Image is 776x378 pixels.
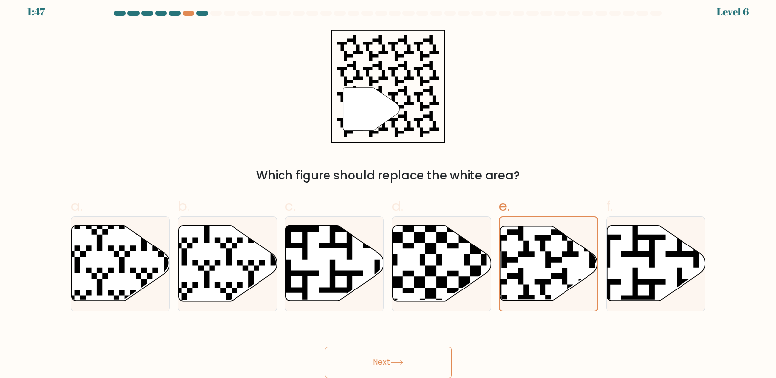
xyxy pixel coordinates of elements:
[77,167,700,184] div: Which figure should replace the white area?
[285,197,296,216] span: c.
[499,197,510,216] span: e.
[343,88,399,131] g: "
[717,4,749,19] div: Level 6
[325,347,452,378] button: Next
[606,197,613,216] span: f.
[71,197,83,216] span: a.
[178,197,189,216] span: b.
[392,197,403,216] span: d.
[27,4,45,19] div: 1:47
